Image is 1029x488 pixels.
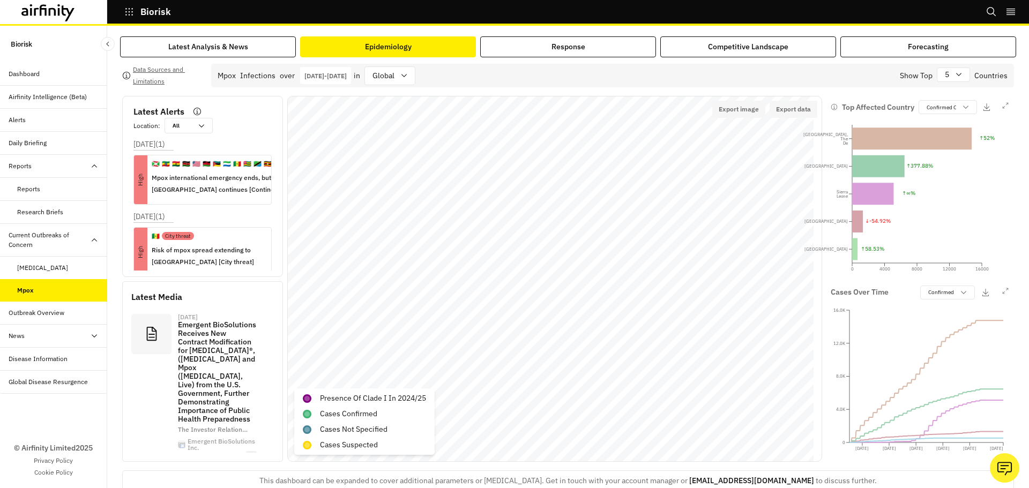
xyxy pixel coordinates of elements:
text: ↑ 58.53 % [861,245,884,252]
div: Current Outbreaks of Concern [9,230,90,250]
button: Biorisk [124,3,171,21]
a: [EMAIL_ADDRESS][DOMAIN_NAME] [689,476,814,485]
p: Cases Suspected [320,439,378,451]
div: [DATE] [178,314,198,320]
p: 🇸🇳 [233,159,241,169]
button: Ask our analysts [990,453,1019,483]
p: Cases Over Time [831,287,889,298]
img: favicons.png [178,441,185,448]
button: Data Sources and Limitations [122,67,203,84]
p: Risk of mpox spread extending to [GEOGRAPHIC_DATA] [City threat] [152,244,263,268]
tspan: The [840,136,848,141]
div: Airfinity Intelligence (Beta) [9,92,87,102]
div: Disease Information [9,354,68,364]
p: This dashboard can be expanded to cover additional parameters or [MEDICAL_DATA]. Get in touch wit... [259,475,877,486]
tspan: Sierra [837,189,848,194]
div: Research Briefs [17,207,63,217]
div: Emergent BioSolutions Inc. [188,438,257,451]
div: Outbreak Overview [9,308,64,318]
p: Biorisk [11,34,32,54]
p: 🇸🇱 [223,159,231,169]
p: City threat [165,232,191,240]
text: ↑ 52 % [979,134,995,141]
tspan: 8.0K [836,373,845,379]
text: ↑ ∞ % [902,190,915,197]
tspan: [DATE] [990,445,1003,451]
p: Biorisk [140,7,171,17]
p: [DATE] ( 1 ) [133,211,165,222]
button: Export data [770,101,817,118]
p: 🇰🇪 [182,159,190,169]
p: over [280,70,295,81]
p: Data Sources and Limitations [133,64,203,87]
p: High [116,245,165,259]
p: Latest Alerts [133,105,184,118]
div: Dashboard [9,69,40,79]
button: Export image [712,101,765,118]
div: Global Disease Resurgence [9,377,88,387]
p: © Airfinity Limited 2025 [14,442,93,454]
tspan: 12.0K [833,340,845,346]
text: ↑ 377.88 % [906,162,933,169]
tspan: 16.0K [833,307,845,312]
p: High [116,173,165,186]
tspan: [DATE] [936,445,950,451]
p: Cases Confirmed [320,408,377,419]
div: Competitive Landscape [708,41,788,52]
p: Latest Media [131,290,274,303]
p: 🇲🇼 [203,159,211,169]
div: Latest Analysis & News [168,41,248,52]
p: Show Top [900,70,933,81]
tspan: 16000 [975,266,989,272]
tspan: De [843,140,848,146]
div: Reports [17,184,40,194]
tspan: [DATE] [855,445,869,451]
div: Reports [9,161,32,171]
p: Infections [240,70,275,81]
a: Privacy Policy [34,456,73,466]
p: 🇺🇬 [264,159,272,169]
p: Cases Not Specified [320,424,387,435]
div: Alerts [9,115,26,125]
div: [MEDICAL_DATA] [17,263,68,273]
span: The Investor Relation … [178,425,248,433]
a: [DATE]Emergent BioSolutions Receives New Contract Modification for [MEDICAL_DATA]®, ([MEDICAL_DAT... [123,307,265,465]
p: 🇸🇳 [152,231,160,241]
p: Mpox international emergency ends, but continental alert in [GEOGRAPHIC_DATA] continues [Continen... [152,172,331,196]
tspan: [GEOGRAPHIC_DATA] [804,246,848,252]
p: 🇱🇷 [192,159,200,169]
p: Location : [133,121,160,131]
tspan: 4000 [879,266,890,272]
tspan: [DATE] [883,445,896,451]
text: ↓ -54.92 % [865,217,891,224]
div: Daily Briefing [9,138,47,148]
tspan: 4.0K [836,407,845,412]
p: 🇧🇮 [152,159,160,169]
div: Epidemiology [365,41,412,52]
canvas: Map [288,96,814,461]
div: News [9,331,25,341]
button: Search [986,3,997,21]
tspan: [GEOGRAPHIC_DATA] [804,163,848,169]
div: Forecasting [908,41,949,52]
a: Cookie Policy [34,468,73,477]
tspan: 0 [842,439,845,445]
button: Close Sidebar [101,37,115,51]
p: 🇹🇿 [253,159,262,169]
div: Mpox [218,70,236,81]
tspan: [GEOGRAPHIC_DATA], [803,132,848,137]
p: Top Affected Country [842,102,914,113]
p: 🇲🇿 [213,159,221,169]
p: Confirmed [928,288,954,296]
tspan: [DATE] [909,445,923,451]
p: [DATE] - [DATE] [304,72,347,80]
p: Countries [974,70,1008,81]
p: 🇹🇬 [243,159,251,169]
p: 🇬🇭 [172,159,180,169]
p: [DATE] ( 1 ) [133,139,165,150]
p: in [354,70,360,81]
p: Presence of Clade I in 2024/25 [320,393,426,404]
tspan: 12000 [943,266,956,272]
tspan: [GEOGRAPHIC_DATA] [804,219,848,224]
p: Confirmed Cases [927,103,967,111]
